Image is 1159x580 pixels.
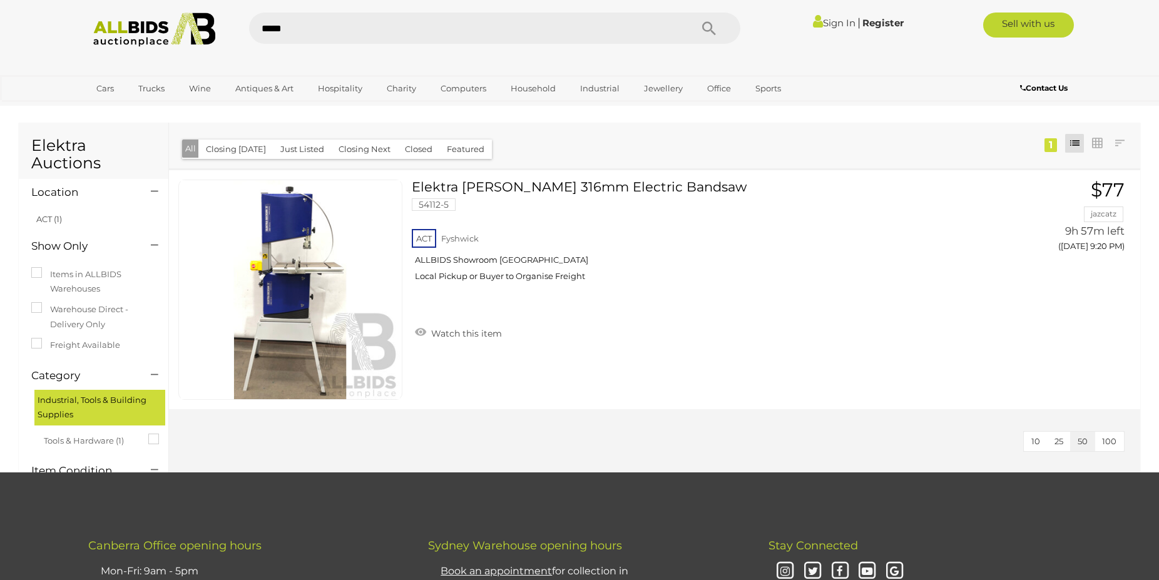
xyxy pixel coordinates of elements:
[813,17,855,29] a: Sign In
[181,78,219,99] a: Wine
[1095,432,1124,451] button: 100
[636,78,691,99] a: Jewellery
[1020,81,1071,95] a: Contact Us
[857,16,860,29] span: |
[86,13,222,47] img: Allbids.com.au
[421,180,969,291] a: Elektra [PERSON_NAME] 316mm Electric Bandsaw 54112-5 ACT Fyshwick ALLBIDS Showroom [GEOGRAPHIC_DA...
[1070,432,1095,451] button: 50
[182,140,199,158] button: All
[983,13,1074,38] a: Sell with us
[428,328,502,339] span: Watch this item
[747,78,789,99] a: Sports
[432,78,494,99] a: Computers
[31,186,132,198] h4: Location
[36,214,62,224] a: ACT (1)
[428,539,622,552] span: Sydney Warehouse opening hours
[988,180,1128,258] a: $77 jazcatz 9h 57m left ([DATE] 9:20 PM)
[862,17,904,29] a: Register
[88,99,193,120] a: [GEOGRAPHIC_DATA]
[31,370,132,382] h4: Category
[130,78,173,99] a: Trucks
[31,302,156,332] label: Warehouse Direct - Delivery Only
[1078,436,1088,446] span: 50
[88,539,262,552] span: Canberra Office opening hours
[379,78,424,99] a: Charity
[1024,432,1048,451] button: 10
[31,240,132,252] h4: Show Only
[181,180,400,399] img: 54112-5a.jpg
[88,78,122,99] a: Cars
[678,13,740,44] button: Search
[227,78,302,99] a: Antiques & Art
[31,137,156,171] h1: Elektra Auctions
[310,78,370,99] a: Hospitality
[331,140,398,159] button: Closing Next
[768,539,858,552] span: Stay Connected
[412,323,505,342] a: Watch this item
[31,338,120,352] label: Freight Available
[1091,178,1125,201] span: $77
[441,565,552,577] u: Book an appointment
[44,430,138,448] span: Tools & Hardware (1)
[572,78,628,99] a: Industrial
[1020,83,1068,93] b: Contact Us
[699,78,739,99] a: Office
[31,465,132,477] h4: Item Condition
[1047,432,1071,451] button: 25
[503,78,564,99] a: Household
[1102,436,1116,446] span: 100
[397,140,440,159] button: Closed
[34,390,165,425] div: Industrial, Tools & Building Supplies
[1044,138,1057,152] div: 1
[439,140,492,159] button: Featured
[1054,436,1063,446] span: 25
[31,267,156,297] label: Items in ALLBIDS Warehouses
[1031,436,1040,446] span: 10
[273,140,332,159] button: Just Listed
[198,140,273,159] button: Closing [DATE]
